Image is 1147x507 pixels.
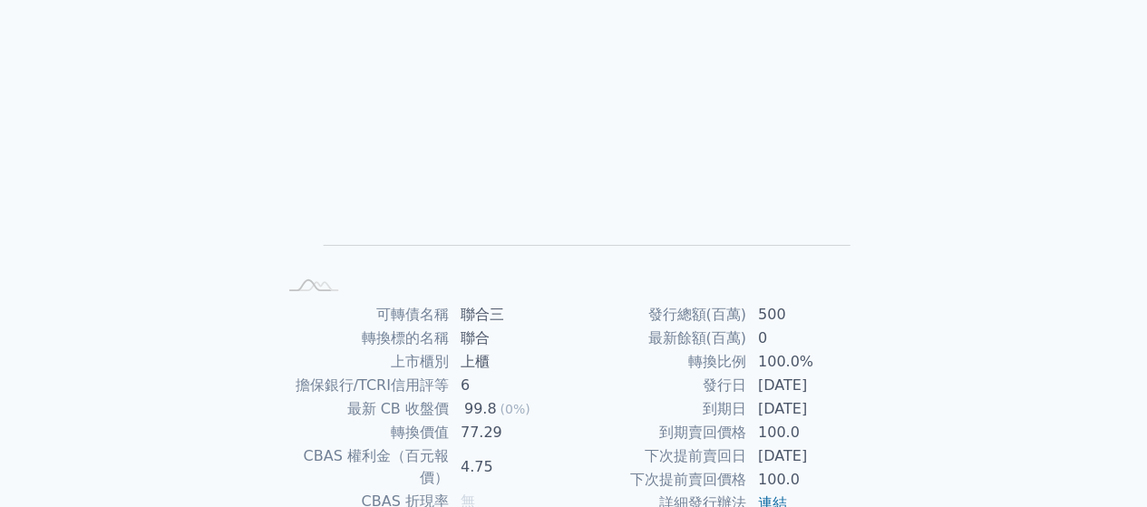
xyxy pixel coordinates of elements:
td: 轉換比例 [574,350,747,374]
td: 發行總額(百萬) [574,303,747,327]
div: 99.8 [461,398,501,420]
td: 6 [450,374,574,397]
td: 下次提前賣回日 [574,444,747,468]
td: 聯合三 [450,303,574,327]
td: 最新餘額(百萬) [574,327,747,350]
td: 擔保銀行/TCRI信用評等 [277,374,450,397]
td: 到期賣回價格 [574,421,747,444]
td: [DATE] [747,444,871,468]
td: 最新 CB 收盤價 [277,397,450,421]
td: [DATE] [747,397,871,421]
td: 上市櫃別 [277,350,450,374]
td: 4.75 [450,444,574,490]
td: 轉換價值 [277,421,450,444]
td: 轉換標的名稱 [277,327,450,350]
td: 100.0 [747,468,871,492]
td: 上櫃 [450,350,574,374]
td: 發行日 [574,374,747,397]
span: (0%) [500,402,530,416]
g: Chart [306,55,851,272]
td: 可轉債名稱 [277,303,450,327]
td: 500 [747,303,871,327]
td: 0 [747,327,871,350]
td: 100.0% [747,350,871,374]
td: 聯合 [450,327,574,350]
td: 100.0 [747,421,871,444]
td: CBAS 權利金（百元報價） [277,444,450,490]
td: 77.29 [450,421,574,444]
td: [DATE] [747,374,871,397]
td: 到期日 [574,397,747,421]
td: 下次提前賣回價格 [574,468,747,492]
